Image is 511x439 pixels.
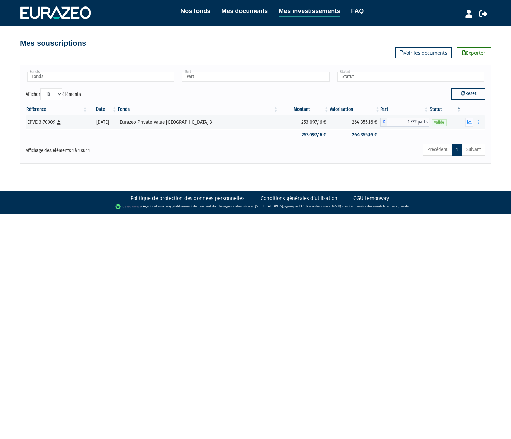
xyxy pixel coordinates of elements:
span: D [380,118,387,127]
a: CGU Lemonway [353,195,389,202]
i: [Français] Personne physique [57,120,61,125]
span: Valide [432,119,447,126]
th: Fonds: activer pour trier la colonne par ordre croissant [117,104,279,115]
th: Statut : activer pour trier la colonne par ordre d&eacute;croissant [429,104,462,115]
h4: Mes souscriptions [20,39,86,47]
td: 264 355,16 € [330,129,380,141]
a: Mes documents [221,6,268,16]
a: Conditions générales d'utilisation [261,195,337,202]
button: Reset [451,88,485,99]
div: [DATE] [90,119,115,126]
th: Valorisation: activer pour trier la colonne par ordre croissant [330,104,380,115]
a: Mes investissements [279,6,340,17]
th: Montant: activer pour trier la colonne par ordre croissant [279,104,330,115]
th: Part: activer pour trier la colonne par ordre croissant [380,104,429,115]
select: Afficheréléments [40,88,62,100]
a: Nos fonds [180,6,210,16]
label: Afficher éléments [26,88,81,100]
a: Politique de protection des données personnelles [131,195,245,202]
a: Précédent [423,144,452,156]
a: Suivant [462,144,485,156]
th: Date: activer pour trier la colonne par ordre croissant [88,104,117,115]
div: - Agent de (établissement de paiement dont le siège social est situé au [STREET_ADDRESS], agréé p... [7,203,504,210]
div: D - Eurazeo Private Value Europe 3 [380,118,429,127]
td: 253 097,16 € [279,115,330,129]
div: EPVE 3-70909 [27,119,85,126]
td: 253 097,16 € [279,129,330,141]
a: Lemonway [156,204,172,208]
a: Voir les documents [395,47,452,58]
img: 1732889491-logotype_eurazeo_blanc_rvb.png [20,6,91,19]
img: logo-lemonway.png [115,203,142,210]
div: Eurazeo Private Value [GEOGRAPHIC_DATA] 3 [120,119,276,126]
span: 1 732 parts [387,118,429,127]
td: 264 355,16 € [330,115,380,129]
a: FAQ [351,6,364,16]
a: Registre des agents financiers (Regafi) [355,204,409,208]
div: Affichage des éléments 1 à 1 sur 1 [26,143,211,154]
th: Référence : activer pour trier la colonne par ordre croissant [26,104,88,115]
a: Exporter [457,47,491,58]
a: 1 [452,144,462,156]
